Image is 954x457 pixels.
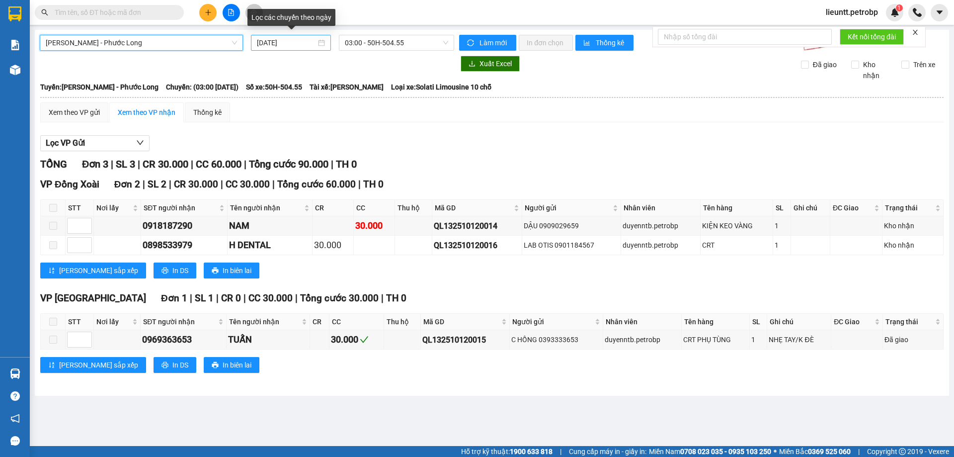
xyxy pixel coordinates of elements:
[48,267,55,275] span: sort-ascending
[885,202,933,213] span: Trạng thái
[96,202,131,213] span: Nơi lấy
[422,334,508,346] div: QL132510120015
[432,236,522,255] td: QL132510120016
[204,263,259,278] button: printerIn biên lai
[775,220,789,231] div: 1
[331,158,333,170] span: |
[195,292,214,304] span: SL 1
[196,158,241,170] span: CC 60.000
[46,35,237,50] span: Hồ Chí Minh - Phước Long
[248,292,293,304] span: CC 30.000
[683,334,748,345] div: CRT PHỤ TÙNG
[228,236,312,255] td: H DENTAL
[569,446,646,457] span: Cung cấp máy in - giấy in:
[66,314,94,330] th: STT
[519,35,573,51] button: In đơn chọn
[310,82,384,92] span: Tài xế: [PERSON_NAME]
[161,362,168,369] span: printer
[212,362,219,369] span: printer
[560,446,561,457] span: |
[114,179,141,190] span: Đơn 2
[583,39,592,47] span: bar-chart
[884,240,942,251] div: Kho nhận
[899,448,906,455] span: copyright
[575,35,634,51] button: bar-chartThống kê
[40,135,150,151] button: Lọc VP Gửi
[116,158,135,170] span: SL 3
[138,158,140,170] span: |
[257,37,316,48] input: 13/10/2025
[154,263,196,278] button: printerIn DS
[49,107,100,118] div: Xem theo VP gửi
[40,292,146,304] span: VP [GEOGRAPHIC_DATA]
[434,220,520,232] div: QL132510120014
[118,107,175,118] div: Xem theo VP nhận
[603,314,682,330] th: Nhân viên
[247,9,335,26] div: Lọc các chuyến theo ngày
[363,179,384,190] span: TH 0
[228,216,312,236] td: NAM
[228,9,235,16] span: file-add
[512,316,593,327] span: Người gửi
[141,330,227,350] td: 0969363653
[314,238,352,252] div: 30.000
[432,216,522,236] td: QL132510120014
[767,314,831,330] th: Ghi chú
[66,200,94,216] th: STT
[885,316,933,327] span: Trạng thái
[909,59,939,70] span: Trên xe
[848,31,896,42] span: Kết nối tổng đài
[701,200,773,216] th: Tên hàng
[40,263,146,278] button: sort-ascending[PERSON_NAME] sắp xếp
[143,238,226,252] div: 0898533979
[623,240,698,251] div: duyenntb.petrobp
[421,330,510,350] td: QL132510120015
[935,8,944,17] span: caret-down
[166,82,238,92] span: Chuyến: (03:00 [DATE])
[384,314,421,330] th: Thu hộ
[141,236,228,255] td: 0898533979
[621,200,700,216] th: Nhân viên
[216,292,219,304] span: |
[172,265,188,276] span: In DS
[775,240,789,251] div: 1
[223,360,251,370] span: In biên lai
[435,202,512,213] span: Mã GD
[40,179,99,190] span: VP Đồng Xoài
[48,362,55,369] span: sort-ascending
[249,158,328,170] span: Tổng cước 90.000
[10,414,20,423] span: notification
[360,335,369,344] span: check
[46,137,85,149] span: Lọc VP Gửi
[511,334,601,345] div: C HỒNG 0393333653
[244,158,246,170] span: |
[190,292,192,304] span: |
[423,316,499,327] span: Mã GD
[221,292,241,304] span: CR 0
[141,216,228,236] td: 0918187290
[277,179,356,190] span: Tổng cước 60.000
[230,202,302,213] span: Tên người nhận
[144,202,217,213] span: SĐT người nhận
[358,179,361,190] span: |
[40,83,159,91] b: Tuyến: [PERSON_NAME] - Phước Long
[779,446,851,457] span: Miền Bắc
[702,240,771,251] div: CRT
[227,330,310,350] td: TUẤN
[300,292,379,304] span: Tổng cước 30.000
[479,58,512,69] span: Xuất Excel
[791,200,830,216] th: Ghi chú
[524,240,620,251] div: LAB OTIS 0901184567
[243,292,246,304] span: |
[204,357,259,373] button: printerIn biên lai
[467,39,476,47] span: sync
[205,9,212,16] span: plus
[229,238,310,252] div: H DENTAL
[391,82,491,92] span: Loại xe: Solati Limousine 10 chỗ
[229,219,310,233] div: NAM
[221,179,223,190] span: |
[143,219,226,233] div: 0918187290
[833,202,872,213] span: ĐC Giao
[682,314,750,330] th: Tên hàng
[605,334,680,345] div: duyenntb.petrobp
